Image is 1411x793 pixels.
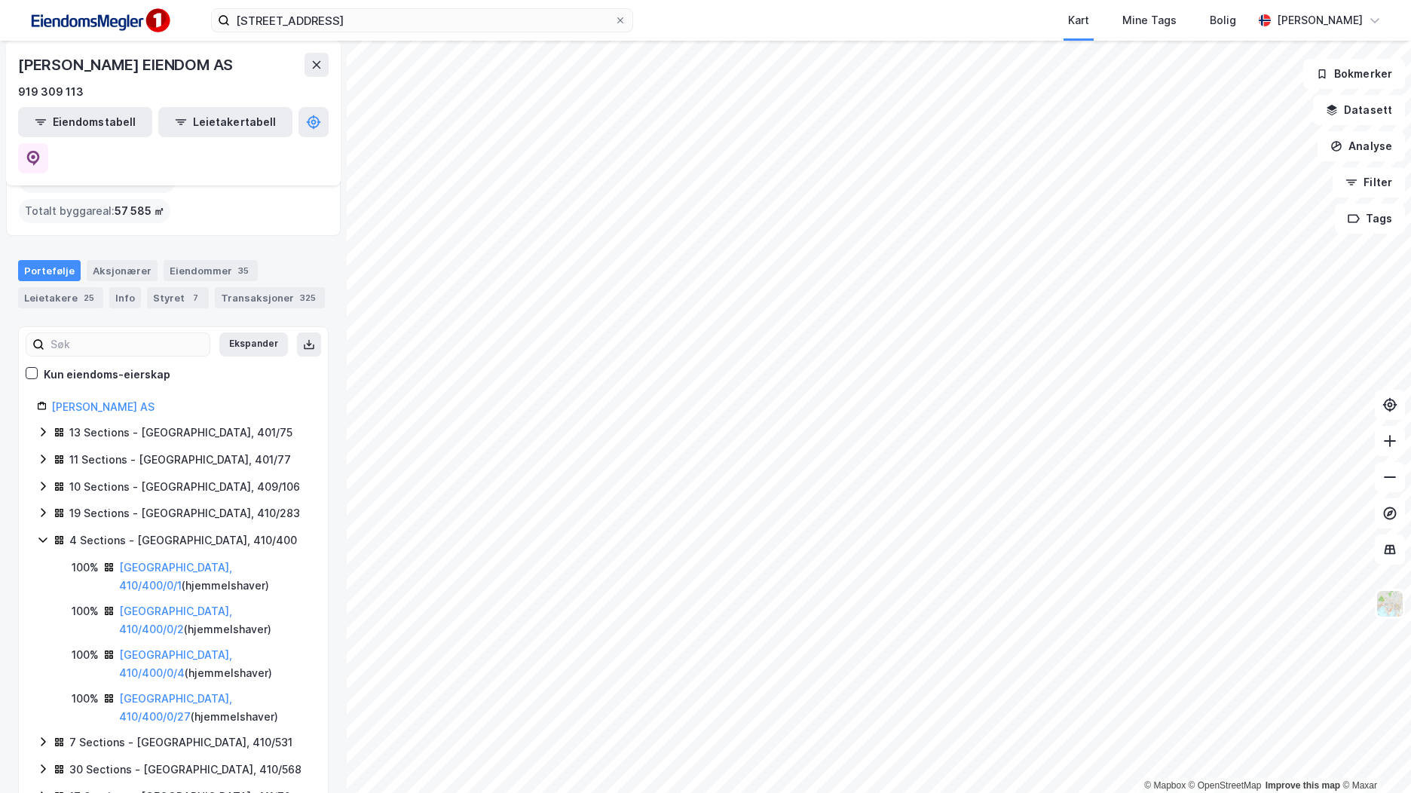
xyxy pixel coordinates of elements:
span: 57 585 ㎡ [115,202,164,220]
button: Analyse [1318,131,1405,161]
a: [GEOGRAPHIC_DATA], 410/400/0/2 [119,605,232,635]
div: ( hjemmelshaver ) [119,559,310,595]
div: 11 Sections - [GEOGRAPHIC_DATA], 401/77 [69,451,291,469]
div: 325 [297,290,319,305]
div: Transaksjoner [215,287,325,308]
iframe: Chat Widget [1336,721,1411,793]
input: Søk på adresse, matrikkel, gårdeiere, leietakere eller personer [230,9,614,32]
div: 100% [72,559,99,577]
a: [GEOGRAPHIC_DATA], 410/400/0/27 [119,692,232,723]
a: Improve this map [1266,780,1340,791]
div: 4 Sections - [GEOGRAPHIC_DATA], 410/400 [69,531,297,550]
div: 100% [72,690,99,708]
div: ( hjemmelshaver ) [119,646,310,682]
div: 19 Sections - [GEOGRAPHIC_DATA], 410/283 [69,504,300,522]
a: OpenStreetMap [1189,780,1262,791]
div: Totalt byggareal : [19,199,170,223]
div: Aksjonærer [87,260,158,281]
img: F4PB6Px+NJ5v8B7XTbfpPpyloAAAAASUVORK5CYII= [24,4,175,38]
div: ( hjemmelshaver ) [119,690,310,726]
button: Leietakertabell [158,107,292,137]
button: Tags [1335,204,1405,234]
button: Eiendomstabell [18,107,152,137]
a: Mapbox [1144,780,1186,791]
button: Bokmerker [1303,59,1405,89]
div: Eiendommer [164,260,258,281]
div: 30 Sections - [GEOGRAPHIC_DATA], 410/568 [69,761,301,779]
div: Kart [1068,11,1089,29]
div: [PERSON_NAME] EIENDOM AS [18,53,236,77]
div: Styret [147,287,209,308]
div: Kontrollprogram for chat [1336,721,1411,793]
div: 10 Sections - [GEOGRAPHIC_DATA], 409/106 [69,478,300,496]
div: 7 [188,290,203,305]
div: Kun eiendoms-eierskap [44,366,170,384]
button: Ekspander [219,332,288,357]
div: 35 [235,263,252,278]
div: Bolig [1210,11,1236,29]
div: 100% [72,646,99,664]
div: Leietakere [18,287,103,308]
div: 13 Sections - [GEOGRAPHIC_DATA], 401/75 [69,424,292,442]
button: Filter [1333,167,1405,197]
a: [GEOGRAPHIC_DATA], 410/400/0/1 [119,561,232,592]
div: Portefølje [18,260,81,281]
div: 7 Sections - [GEOGRAPHIC_DATA], 410/531 [69,733,292,752]
div: Mine Tags [1122,11,1177,29]
div: 100% [72,602,99,620]
div: Info [109,287,141,308]
div: [PERSON_NAME] [1277,11,1363,29]
a: [GEOGRAPHIC_DATA], 410/400/0/4 [119,648,232,679]
div: 25 [81,290,97,305]
img: Z [1376,589,1404,618]
a: [PERSON_NAME] AS [51,400,155,413]
div: ( hjemmelshaver ) [119,602,310,638]
div: 919 309 113 [18,83,84,101]
input: Søk [44,333,210,356]
button: Datasett [1313,95,1405,125]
